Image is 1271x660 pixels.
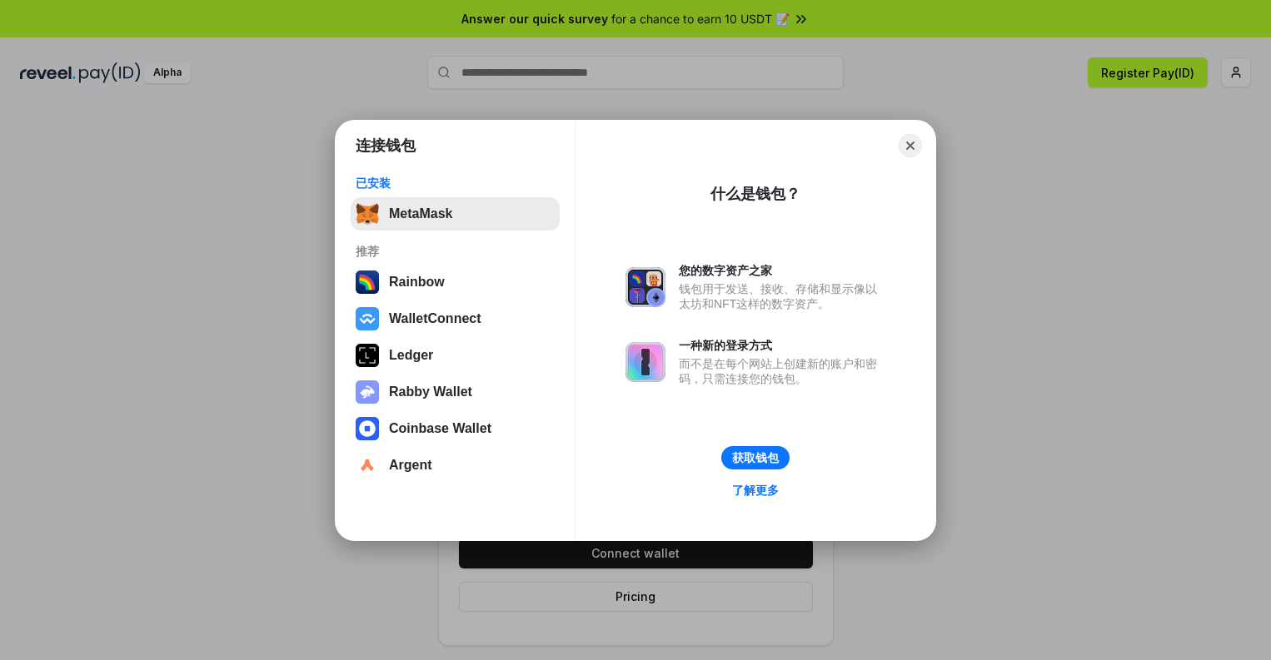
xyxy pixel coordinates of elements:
button: MetaMask [351,197,560,231]
div: Rabby Wallet [389,385,472,399]
div: 而不是在每个网站上创建新的账户和密码，只需连接您的钱包。 [679,356,885,386]
button: Coinbase Wallet [351,412,560,445]
img: svg+xml,%3Csvg%20fill%3D%22none%22%20height%3D%2233%22%20viewBox%3D%220%200%2035%2033%22%20width%... [356,202,379,226]
button: Rainbow [351,265,560,299]
div: Ledger [389,348,433,363]
div: 已安装 [356,176,555,191]
button: 获取钱包 [721,446,790,469]
img: svg+xml,%3Csvg%20xmlns%3D%22http%3A%2F%2Fwww.w3.org%2F2000%2Fsvg%22%20fill%3D%22none%22%20viewBox... [626,267,665,307]
button: Ledger [351,339,560,372]
div: 获取钱包 [732,450,779,465]
button: Argent [351,449,560,482]
div: 推荐 [356,244,555,259]
div: Argent [389,458,432,473]
div: 钱包用于发送、接收、存储和显示像以太坊和NFT这样的数字资产。 [679,281,885,311]
img: svg+xml,%3Csvg%20width%3D%2228%22%20height%3D%2228%22%20viewBox%3D%220%200%2028%2028%22%20fill%3D... [356,417,379,440]
img: svg+xml,%3Csvg%20xmlns%3D%22http%3A%2F%2Fwww.w3.org%2F2000%2Fsvg%22%20width%3D%2228%22%20height%3... [356,344,379,367]
div: Coinbase Wallet [389,421,491,436]
div: 什么是钱包？ [710,184,800,204]
div: Rainbow [389,275,445,290]
div: MetaMask [389,206,452,221]
img: svg+xml,%3Csvg%20width%3D%2228%22%20height%3D%2228%22%20viewBox%3D%220%200%2028%2028%22%20fill%3D... [356,307,379,330]
button: Close [899,134,922,157]
img: svg+xml,%3Csvg%20width%3D%22120%22%20height%3D%22120%22%20viewBox%3D%220%200%20120%20120%22%20fil... [356,270,379,294]
h1: 连接钱包 [356,136,416,156]
div: 了解更多 [732,483,779,498]
div: WalletConnect [389,311,481,326]
img: svg+xml,%3Csvg%20width%3D%2228%22%20height%3D%2228%22%20viewBox%3D%220%200%2028%2028%22%20fill%3D... [356,454,379,477]
div: 一种新的登录方式 [679,338,885,353]
img: svg+xml,%3Csvg%20xmlns%3D%22http%3A%2F%2Fwww.w3.org%2F2000%2Fsvg%22%20fill%3D%22none%22%20viewBox... [626,342,665,382]
a: 了解更多 [722,479,789,501]
div: 您的数字资产之家 [679,263,885,278]
button: Rabby Wallet [351,375,560,409]
button: WalletConnect [351,302,560,335]
img: svg+xml,%3Csvg%20xmlns%3D%22http%3A%2F%2Fwww.w3.org%2F2000%2Fsvg%22%20fill%3D%22none%22%20viewBox... [356,380,379,404]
